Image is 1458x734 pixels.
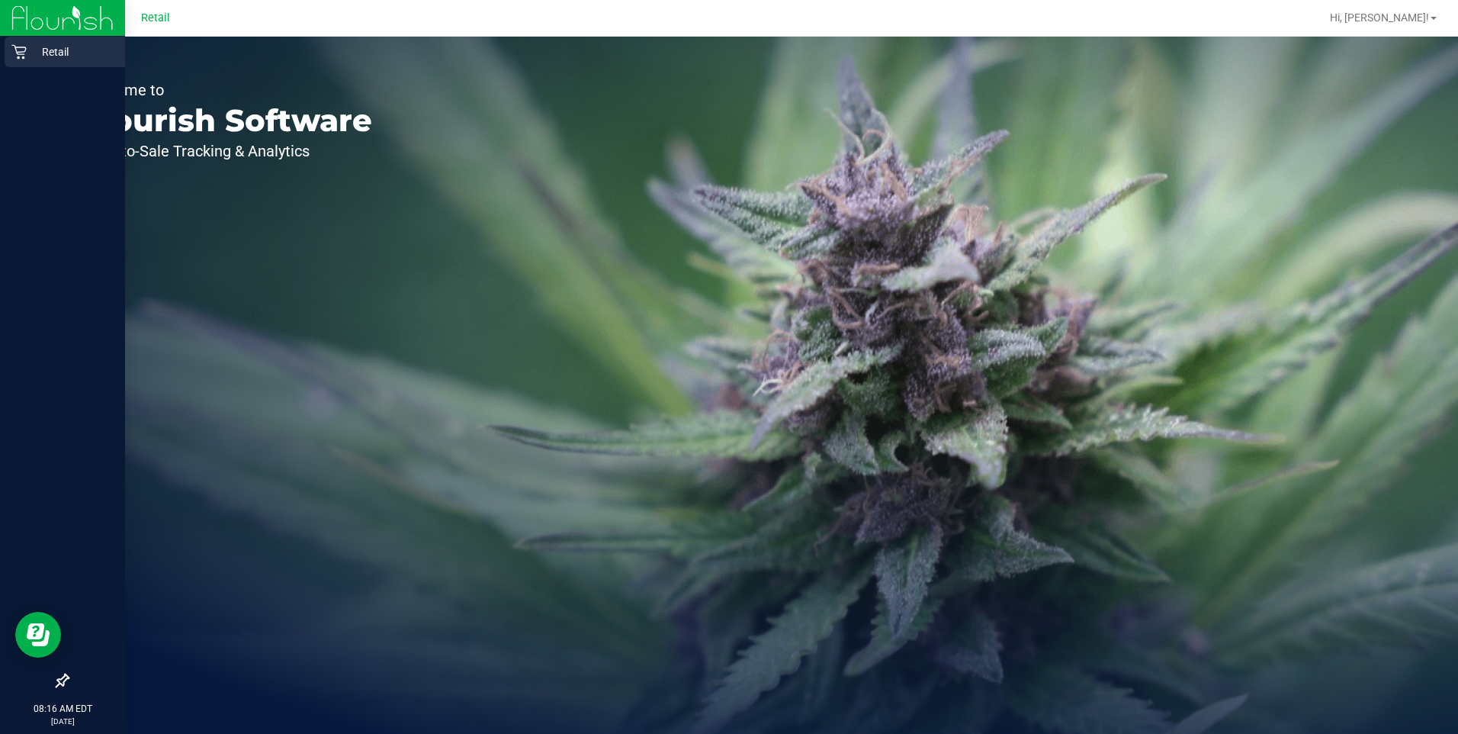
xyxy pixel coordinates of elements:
p: 08:16 AM EDT [7,702,118,716]
iframe: Resource center [15,612,61,658]
p: Seed-to-Sale Tracking & Analytics [82,143,372,159]
span: Hi, [PERSON_NAME]! [1330,11,1429,24]
span: Retail [141,11,170,24]
p: [DATE] [7,716,118,727]
p: Flourish Software [82,105,372,136]
p: Welcome to [82,82,372,98]
p: Retail [27,43,118,61]
inline-svg: Retail [11,44,27,60]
